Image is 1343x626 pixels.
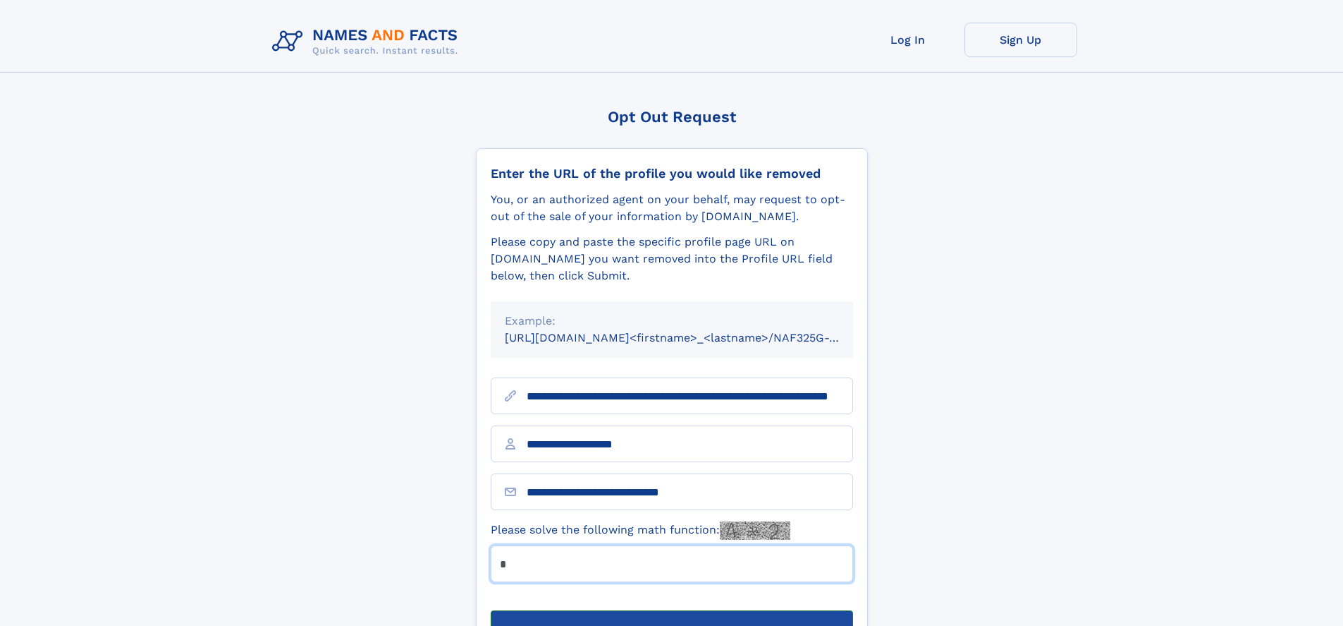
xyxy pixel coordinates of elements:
label: Please solve the following math function: [491,522,790,540]
div: You, or an authorized agent on your behalf, may request to opt-out of the sale of your informatio... [491,191,853,225]
a: Sign Up [964,23,1077,57]
div: Example: [505,313,839,330]
a: Log In [852,23,964,57]
div: Please copy and paste the specific profile page URL on [DOMAIN_NAME] you want removed into the Pr... [491,234,853,284]
small: [URL][DOMAIN_NAME]<firstname>_<lastname>/NAF325G-xxxxxxxx [505,331,880,344]
div: Opt Out Request [476,108,868,126]
div: Enter the URL of the profile you would like removed [491,166,853,181]
img: Logo Names and Facts [266,23,470,61]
